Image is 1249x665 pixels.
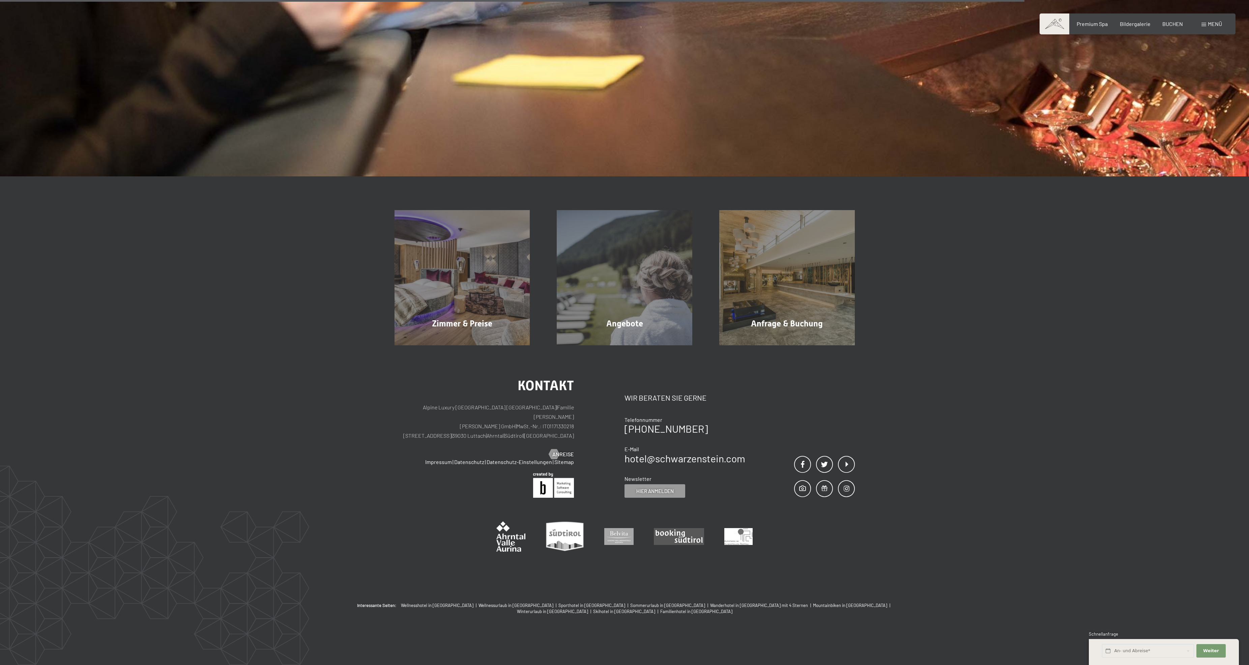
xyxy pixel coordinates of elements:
[593,609,655,614] span: Skihotel in [GEOGRAPHIC_DATA]
[751,319,823,328] span: Anfrage & Buchung
[1089,631,1118,637] span: Schnellanfrage
[624,475,651,482] span: Newsletter
[1208,21,1222,27] span: Menü
[624,393,706,402] span: Wir beraten Sie gerne
[630,603,705,608] span: Sommerurlaub in [GEOGRAPHIC_DATA]
[485,459,486,465] span: |
[624,452,745,464] a: hotel@schwarzenstein.com
[553,459,554,465] span: |
[710,602,813,608] a: Wanderhotel in [GEOGRAPHIC_DATA] mit 4 Sternen |
[1120,21,1151,27] a: Bildergalerie
[474,603,478,608] span: |
[630,602,710,608] a: Sommerurlaub in [GEOGRAPHIC_DATA] |
[518,378,574,394] span: Kontakt
[589,609,593,614] span: |
[624,446,639,452] span: E-Mail
[656,609,660,614] span: |
[381,210,544,346] a: Im Top-Hotel in Südtirol all inclusive urlauben Zimmer & Preise
[809,603,813,608] span: |
[636,488,674,495] span: Hier anmelden
[1203,648,1219,654] span: Weiter
[660,608,732,614] a: Familienhotel in [GEOGRAPHIC_DATA]
[533,472,574,498] img: Brandnamic GmbH | Leading Hospitality Solutions
[558,603,625,608] span: Sporthotel in [GEOGRAPHIC_DATA]
[556,404,557,410] span: |
[888,603,892,608] span: |
[554,459,574,465] a: Sitemap
[517,608,593,614] a: Winterurlaub in [GEOGRAPHIC_DATA] |
[478,602,558,608] a: Wellnessurlaub in [GEOGRAPHIC_DATA] |
[478,603,553,608] span: Wellnessurlaub in [GEOGRAPHIC_DATA]
[706,210,868,346] a: Im Top-Hotel in Südtirol all inclusive urlauben Anfrage & Buchung
[624,423,708,435] a: [PHONE_NUMBER]
[543,210,706,346] a: Im Top-Hotel in Südtirol all inclusive urlauben Angebote
[813,603,887,608] span: Mountainbiken in [GEOGRAPHIC_DATA]
[454,459,484,465] a: Datenschutz
[624,416,662,423] span: Telefonnummer
[517,609,588,614] span: Winterurlaub in [GEOGRAPHIC_DATA]
[710,603,808,608] span: Wanderhotel in [GEOGRAPHIC_DATA] mit 4 Sternen
[452,432,452,439] span: |
[552,451,574,458] span: Anreise
[523,432,524,439] span: |
[813,602,892,608] a: Mountainbiken in [GEOGRAPHIC_DATA] |
[516,423,516,429] span: |
[432,319,492,328] span: Zimmer & Preise
[549,451,574,458] a: Anreise
[425,459,452,465] a: Impressum
[401,603,473,608] span: Wellnesshotel in [GEOGRAPHIC_DATA]
[401,602,478,608] a: Wellnesshotel in [GEOGRAPHIC_DATA] |
[453,459,454,465] span: |
[558,602,630,608] a: Sporthotel in [GEOGRAPHIC_DATA] |
[1162,21,1183,27] a: BUCHEN
[626,603,630,608] span: |
[1196,644,1225,658] button: Weiter
[395,403,574,440] p: Alpine Luxury [GEOGRAPHIC_DATA] [GEOGRAPHIC_DATA] Familie [PERSON_NAME] [PERSON_NAME] GmbH MwSt.-...
[487,459,552,465] a: Datenschutz-Einstellungen
[357,602,397,608] b: Interessante Seiten:
[1077,21,1108,27] a: Premium Spa
[554,603,558,608] span: |
[593,608,660,614] a: Skihotel in [GEOGRAPHIC_DATA] |
[606,319,643,328] span: Angebote
[706,603,710,608] span: |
